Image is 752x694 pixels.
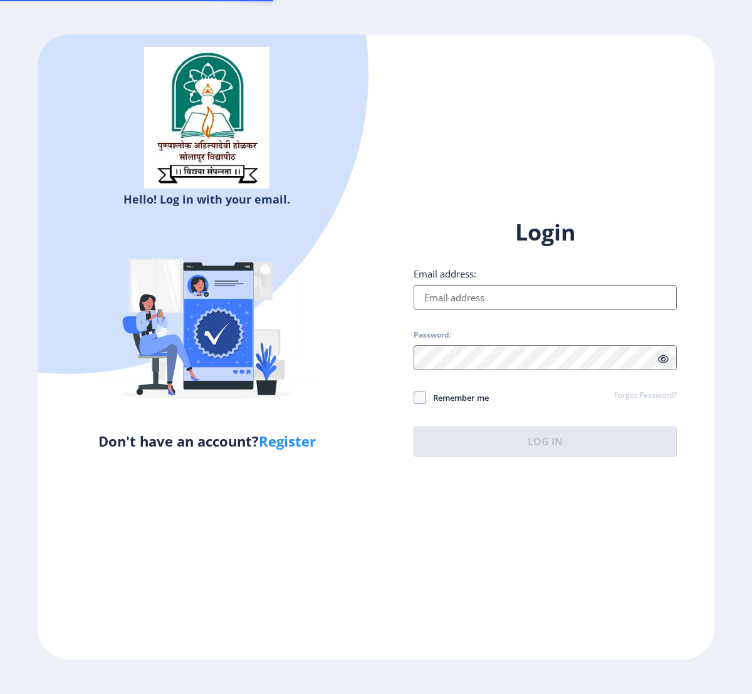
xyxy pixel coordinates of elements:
label: Password: [414,330,451,340]
img: Verified-rafiki.svg [97,212,316,431]
input: Email address [414,285,677,310]
h5: Don't have an account? [47,431,367,451]
a: Forgot Password? [614,390,677,401]
span: Remember me [426,390,489,405]
h1: Login [414,217,677,247]
a: Register [259,432,316,450]
button: Log In [414,427,677,457]
img: sulogo.png [144,47,269,189]
label: Email address: [414,267,476,280]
